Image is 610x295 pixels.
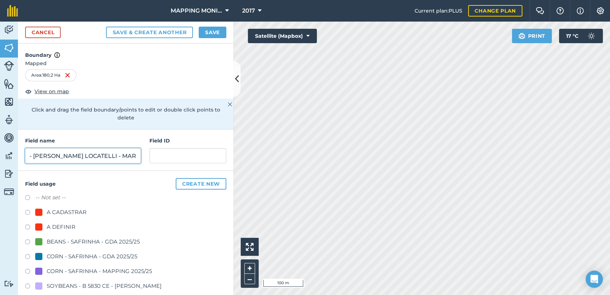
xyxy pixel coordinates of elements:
[25,137,141,145] h4: Field name
[34,87,69,95] span: View on map
[242,6,255,15] span: 2017
[25,178,226,190] h4: Field usage
[25,106,226,122] p: Click and drag the field boundary/points to edit or double click points to delete
[25,87,32,96] img: svg+xml;base64,PHN2ZyB4bWxucz0iaHR0cDovL3d3dy53My5vcmcvMjAwMC9zdmciIHdpZHRoPSIxOCIgaGVpZ2h0PSIyNC...
[559,29,603,43] button: 17 °C
[199,27,226,38] button: Save
[228,100,232,109] img: svg+xml;base64,PHN2ZyB4bWxucz0iaHR0cDovL3d3dy53My5vcmcvMjAwMC9zdmciIHdpZHRoPSIyMiIgaGVpZ2h0PSIzMC...
[18,44,234,59] h4: Boundary
[4,96,14,107] img: svg+xml;base64,PHN2ZyB4bWxucz0iaHR0cDovL3d3dy53My5vcmcvMjAwMC9zdmciIHdpZHRoPSI1NiIgaGVpZ2h0PSI2MC...
[176,178,226,190] button: Create new
[4,61,14,71] img: svg+xml;base64,PD94bWwgdmVyc2lvbj0iMS4wIiBlbmNvZGluZz0idXRmLTgiPz4KPCEtLSBHZW5lcmF0b3I6IEFkb2JlIE...
[4,150,14,161] img: svg+xml;base64,PD94bWwgdmVyc2lvbj0iMS4wIiBlbmNvZGluZz0idXRmLTgiPz4KPCEtLSBHZW5lcmF0b3I6IEFkb2JlIE...
[25,27,61,38] a: Cancel
[244,263,255,274] button: +
[4,187,14,197] img: svg+xml;base64,PD94bWwgdmVyc2lvbj0iMS4wIiBlbmNvZGluZz0idXRmLTgiPz4KPCEtLSBHZW5lcmF0b3I6IEFkb2JlIE...
[4,42,14,53] img: svg+xml;base64,PHN2ZyB4bWxucz0iaHR0cDovL3d3dy53My5vcmcvMjAwMC9zdmciIHdpZHRoPSI1NiIgaGVpZ2h0PSI2MC...
[65,71,70,80] img: svg+xml;base64,PHN2ZyB4bWxucz0iaHR0cDovL3d3dy53My5vcmcvMjAwMC9zdmciIHdpZHRoPSIxNiIgaGVpZ2h0PSIyNC...
[4,132,14,143] img: svg+xml;base64,PD94bWwgdmVyc2lvbj0iMS4wIiBlbmNvZGluZz0idXRmLTgiPz4KPCEtLSBHZW5lcmF0b3I6IEFkb2JlIE...
[25,69,77,81] div: Area : 180,2 Ha
[556,7,564,14] img: A question mark icon
[47,223,75,231] div: A DEFINIR
[47,282,162,290] div: SOYBEANS - B 5830 CE - [PERSON_NAME]
[54,51,60,59] img: svg+xml;base64,PHN2ZyB4bWxucz0iaHR0cDovL3d3dy53My5vcmcvMjAwMC9zdmciIHdpZHRoPSIxNyIgaGVpZ2h0PSIxNy...
[584,29,599,43] img: svg+xml;base64,PD94bWwgdmVyc2lvbj0iMS4wIiBlbmNvZGluZz0idXRmLTgiPz4KPCEtLSBHZW5lcmF0b3I6IEFkb2JlIE...
[7,5,18,17] img: fieldmargin Logo
[4,114,14,125] img: svg+xml;base64,PD94bWwgdmVyc2lvbj0iMS4wIiBlbmNvZGluZz0idXRmLTgiPz4KPCEtLSBHZW5lcmF0b3I6IEFkb2JlIE...
[244,274,255,284] button: –
[149,137,226,145] h4: Field ID
[596,7,605,14] img: A cog icon
[171,6,222,15] span: MAPPING MONITORAMENTO AGRICOLA
[35,193,66,202] label: -- Not set --
[518,32,525,40] img: svg+xml;base64,PHN2ZyB4bWxucz0iaHR0cDovL3d3dy53My5vcmcvMjAwMC9zdmciIHdpZHRoPSIxOSIgaGVpZ2h0PSIyNC...
[18,59,234,67] span: Mapped
[536,7,544,14] img: Two speech bubbles overlapping with the left bubble in the forefront
[47,208,87,217] div: A CADASTRAR
[47,252,137,261] div: CORN - SAFRINHA - GDA 2025/25
[106,27,193,38] button: Save & Create Another
[566,29,578,43] span: 17 ° C
[47,237,140,246] div: BEANS - SAFRINHA - GDA 2025/25
[512,29,552,43] button: Print
[4,168,14,179] img: svg+xml;base64,PD94bWwgdmVyc2lvbj0iMS4wIiBlbmNvZGluZz0idXRmLTgiPz4KPCEtLSBHZW5lcmF0b3I6IEFkb2JlIE...
[586,271,603,288] div: Open Intercom Messenger
[4,78,14,89] img: svg+xml;base64,PHN2ZyB4bWxucz0iaHR0cDovL3d3dy53My5vcmcvMjAwMC9zdmciIHdpZHRoPSI1NiIgaGVpZ2h0PSI2MC...
[4,24,14,35] img: svg+xml;base64,PD94bWwgdmVyc2lvbj0iMS4wIiBlbmNvZGluZz0idXRmLTgiPz4KPCEtLSBHZW5lcmF0b3I6IEFkb2JlIE...
[47,267,152,276] div: CORN - SAFRINHA - MAPPING 2025/25
[25,87,69,96] button: View on map
[246,243,254,251] img: Four arrows, one pointing top left, one top right, one bottom right and the last bottom left
[415,7,462,15] span: Current plan : PLUS
[577,6,584,15] img: svg+xml;base64,PHN2ZyB4bWxucz0iaHR0cDovL3d3dy53My5vcmcvMjAwMC9zdmciIHdpZHRoPSIxNyIgaGVpZ2h0PSIxNy...
[248,29,317,43] button: Satellite (Mapbox)
[468,5,522,17] a: Change plan
[4,280,14,287] img: svg+xml;base64,PD94bWwgdmVyc2lvbj0iMS4wIiBlbmNvZGluZz0idXRmLTgiPz4KPCEtLSBHZW5lcmF0b3I6IEFkb2JlIE...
